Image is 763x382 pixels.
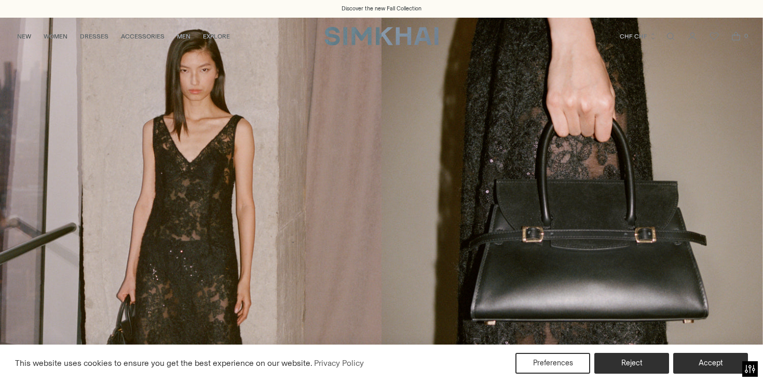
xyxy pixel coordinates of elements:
[594,353,669,374] button: Reject
[660,26,681,47] a: Open search modal
[312,355,365,371] a: Privacy Policy (opens in a new tab)
[44,25,67,48] a: WOMEN
[620,25,657,48] button: CHF CHF
[704,26,725,47] a: Wishlist
[342,5,421,13] a: Discover the new Fall Collection
[673,353,748,374] button: Accept
[203,25,230,48] a: EXPLORE
[682,26,703,47] a: Go to the account page
[121,25,165,48] a: ACCESSORIES
[515,353,590,374] button: Preferences
[741,31,751,41] span: 0
[324,26,439,46] a: SIMKHAI
[15,358,312,368] span: This website uses cookies to ensure you get the best experience on our website.
[726,26,746,47] a: Open cart modal
[80,25,108,48] a: DRESSES
[177,25,190,48] a: MEN
[17,25,31,48] a: NEW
